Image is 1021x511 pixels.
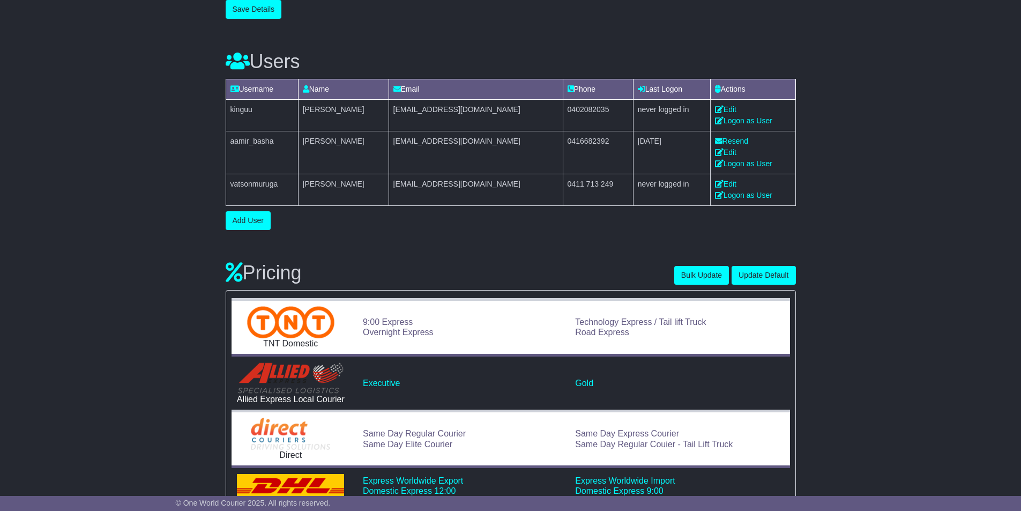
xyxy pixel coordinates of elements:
[633,79,710,99] td: Last Logon
[363,440,452,449] a: Same Day Elite Courier
[247,306,334,338] img: TNT Domestic
[732,266,795,285] button: Update Default
[715,191,772,199] a: Logon as User
[715,148,736,157] a: Edit
[715,116,772,125] a: Logon as User
[575,440,733,449] a: Same Day Regular Couier - Tail Lift Truck
[226,262,674,284] h3: Pricing
[715,180,736,188] a: Edit
[674,266,729,285] button: Bulk Update
[251,418,330,450] img: Direct
[226,99,298,131] td: kinguu
[715,137,748,145] a: Resend
[575,379,593,388] a: Gold
[563,99,633,131] td: 0402082035
[563,79,633,99] td: Phone
[563,174,633,205] td: 0411 713 249
[298,174,389,205] td: [PERSON_NAME]
[633,131,710,174] td: [DATE]
[363,328,434,337] a: Overnight Express
[563,131,633,174] td: 0416682392
[298,79,389,99] td: Name
[226,51,796,72] h3: Users
[389,131,563,174] td: [EMAIL_ADDRESS][DOMAIN_NAME]
[226,211,271,230] button: Add User
[226,174,298,205] td: vatsonmuruga
[715,105,736,114] a: Edit
[237,474,344,498] img: DHL
[226,79,298,99] td: Username
[237,338,345,349] div: TNT Domestic
[575,317,706,327] a: Technology Express / Tail lift Truck
[363,429,466,438] a: Same Day Regular Courier
[389,174,563,205] td: [EMAIL_ADDRESS][DOMAIN_NAME]
[298,131,389,174] td: [PERSON_NAME]
[363,379,400,388] a: Executive
[389,99,563,131] td: [EMAIL_ADDRESS][DOMAIN_NAME]
[237,362,344,394] img: Allied Express Local Courier
[176,499,331,507] span: © One World Courier 2025. All rights reserved.
[575,486,664,495] a: Domestic Express 9:00
[710,79,795,99] td: Actions
[389,79,563,99] td: Email
[363,317,413,327] a: 9:00 Express
[237,450,345,460] div: Direct
[575,476,675,485] a: Express Worldwide Import
[633,99,710,131] td: never logged in
[226,131,298,174] td: aamir_basha
[575,328,629,337] a: Road Express
[633,174,710,205] td: never logged in
[237,394,345,404] div: Allied Express Local Courier
[363,476,463,485] a: Express Worldwide Export
[575,429,679,438] a: Same Day Express Courier
[363,486,456,495] a: Domestic Express 12:00
[298,99,389,131] td: [PERSON_NAME]
[715,159,772,168] a: Logon as User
